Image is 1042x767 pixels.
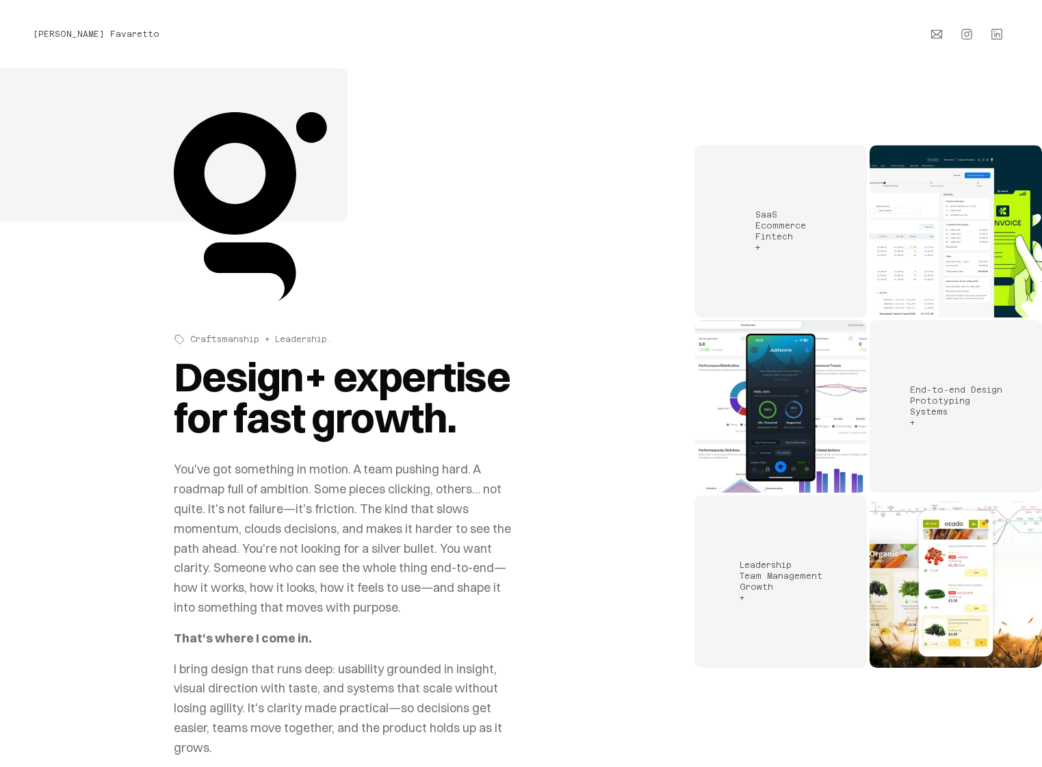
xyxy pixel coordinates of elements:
[954,22,979,47] a: Follow Gianni Favaretto on Instagram (opens in new tab)
[985,22,1009,47] a: Connect with Gianni Favaretto on LinkedIn (opens in new tab)
[755,210,806,252] span: SaaS Ecommerce Fintech +
[33,29,159,40] a: Gianni J. Favaretto - Go to top of page
[870,145,1042,317] img: Chargebee subscription management platform interface showcasing clean design and user-friendly da...
[174,460,521,617] p: You've got something in motion. A team pushing hard. A roadmap full of ambition. Some pieces clic...
[190,334,332,345] span: Craftsmanship + Leadership.
[924,22,1009,47] div: Social media and contact links
[910,385,1002,428] span: End-to-end Design Prototyping Systems +
[174,356,521,438] h1: Design+ expertise for fast growth.
[740,560,822,603] span: Leadership Team Management Growth +
[174,660,521,758] p: I bring design that runs deep: usability grounded in insight, visual direction with taste, and sy...
[33,29,159,39] span: [PERSON_NAME] Favaretto
[174,630,312,646] strong: That's where I come in.
[924,22,949,47] a: Send email to Gianni Favaretto
[694,145,1042,668] figure: Portfolio work samples
[870,495,1042,668] img: Ocado Smart Platform e-commerce solution with advanced product discovery and seamless checkout ex...
[694,320,867,493] img: JustScore performance management tool featuring AI-powered insights and intuitive scoring interface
